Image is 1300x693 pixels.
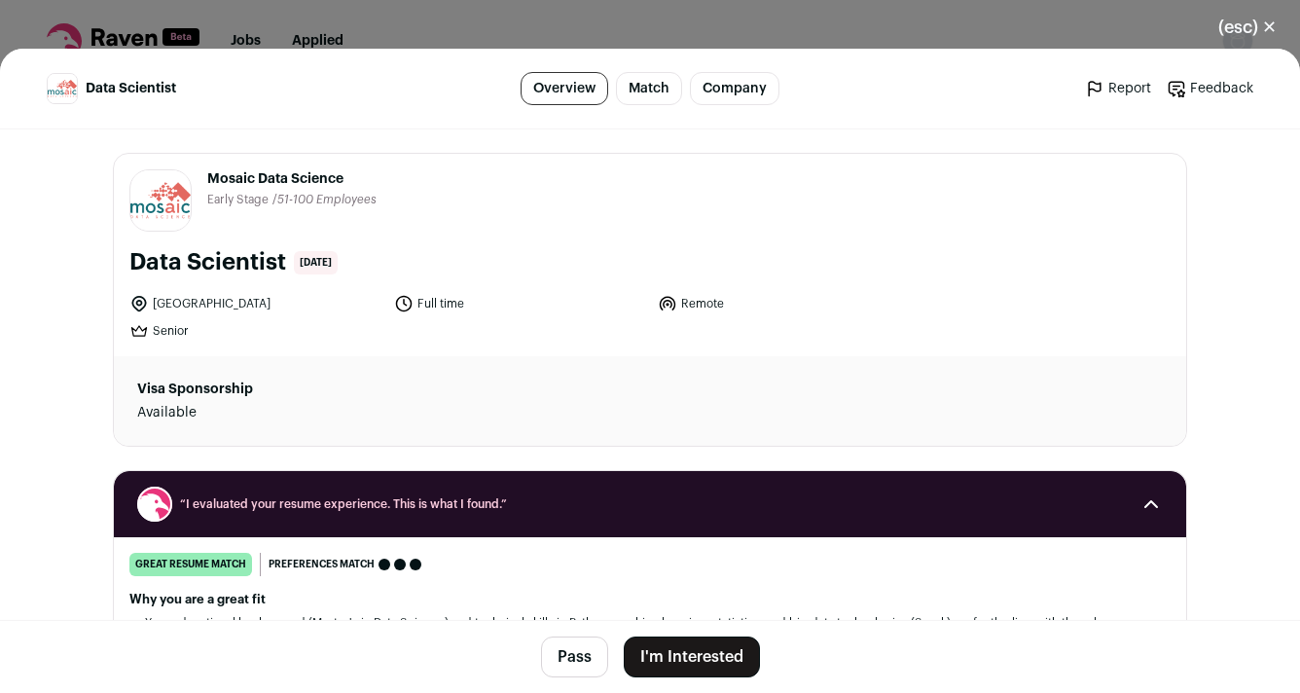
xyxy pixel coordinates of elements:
a: Report [1085,79,1151,98]
li: / [272,193,377,207]
button: Pass [541,637,608,677]
span: Mosaic Data Science [207,169,377,189]
span: [DATE] [294,251,338,274]
button: I'm Interested [624,637,760,677]
span: Preferences match [269,555,375,574]
button: Close modal [1195,6,1300,49]
a: Overview [521,72,608,105]
dd: Available [137,403,479,422]
dt: Visa Sponsorship [137,380,479,399]
li: [GEOGRAPHIC_DATA] [129,294,382,313]
li: Your educational background (Master's in Data Science) and technical skills in Python, machine le... [145,615,1155,646]
li: Early Stage [207,193,272,207]
span: “I evaluated your resume experience. This is what I found.” [180,496,1120,512]
a: Company [690,72,779,105]
span: Data Scientist [86,79,176,98]
li: Senior [129,321,382,341]
h2: Why you are a great fit [129,592,1171,607]
img: 84963a773a2233732c2301999eeb452f5ba659012dbdfc1ac9a3a0e774b07259.png [130,170,191,231]
a: Feedback [1167,79,1253,98]
img: 84963a773a2233732c2301999eeb452f5ba659012dbdfc1ac9a3a0e774b07259.png [48,74,77,103]
h1: Data Scientist [129,247,286,278]
span: 51-100 Employees [277,194,377,205]
div: great resume match [129,553,252,576]
a: Match [616,72,682,105]
li: Full time [394,294,647,313]
li: Remote [658,294,911,313]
